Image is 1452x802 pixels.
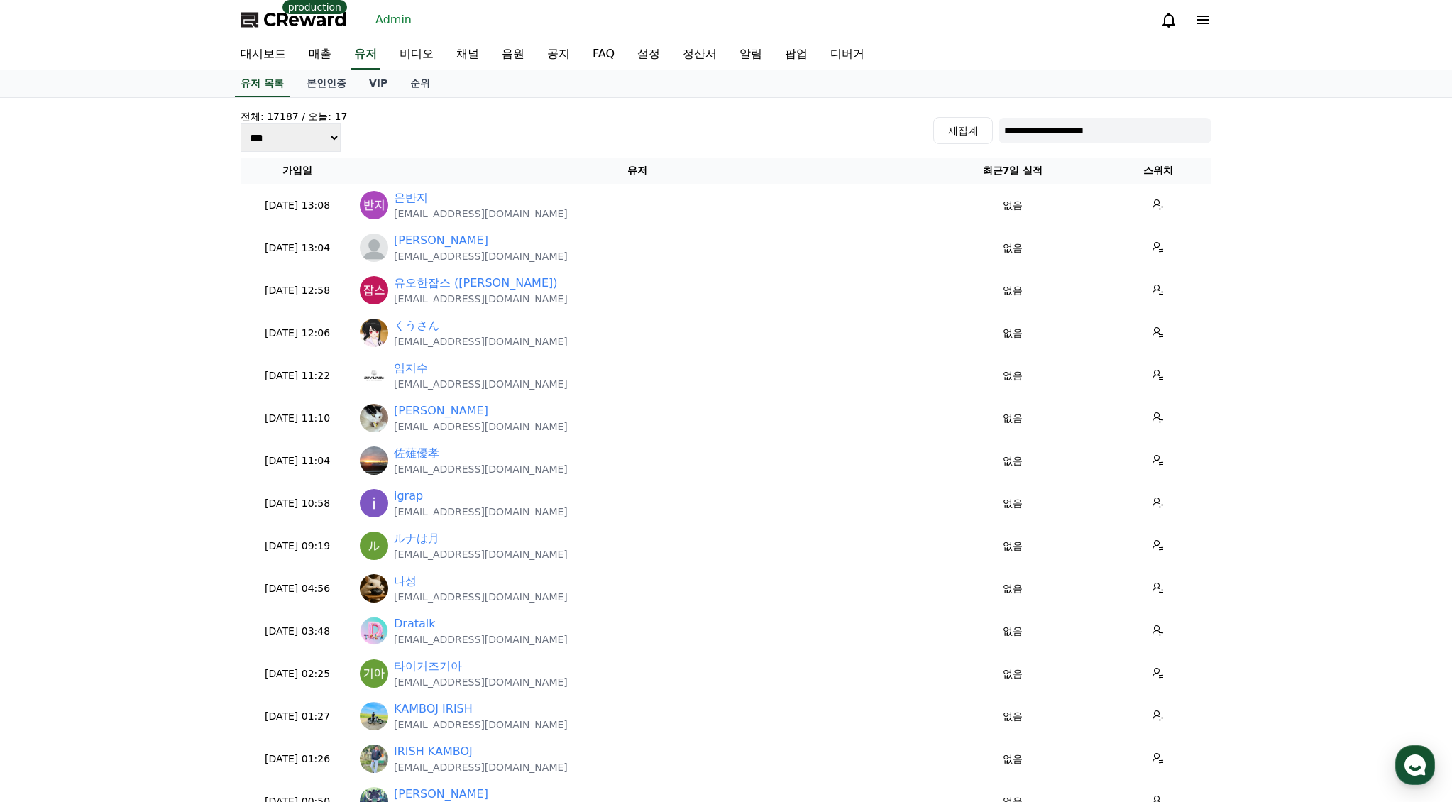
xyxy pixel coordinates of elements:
img: https://lh3.googleusercontent.com/a/ACg8ocI1z7evrlhg3Oz4y0BO-gf6RbA5L0u3vVzowEXI9vIZZOnsjEye=s96-c [360,404,388,432]
p: [EMAIL_ADDRESS][DOMAIN_NAME] [394,419,568,434]
p: 없음 [926,496,1099,511]
p: 없음 [926,454,1099,468]
a: 타이거즈기아 [394,658,462,675]
a: 대시보드 [229,40,297,70]
p: [DATE] 01:27 [246,709,348,724]
a: ルナは月 [394,530,439,547]
p: [EMAIL_ADDRESS][DOMAIN_NAME] [394,292,568,306]
p: 없음 [926,411,1099,426]
p: [DATE] 11:22 [246,368,348,383]
th: 스위치 [1105,158,1211,184]
span: 홈 [45,471,53,483]
p: [DATE] 13:08 [246,198,348,213]
a: Dratalk [394,615,436,632]
a: 음원 [490,40,536,70]
a: [PERSON_NAME] [394,402,488,419]
a: 순위 [399,70,441,97]
th: 가입일 [241,158,354,184]
a: 유저 [351,40,380,70]
p: [DATE] 03:48 [246,624,348,639]
p: 없음 [926,326,1099,341]
p: 없음 [926,198,1099,213]
p: [EMAIL_ADDRESS][DOMAIN_NAME] [394,462,568,476]
img: https://lh3.googleusercontent.com/a/ACg8ocKu0h6B2lafs2G4sQSX1nP3j_KmvRCbH8C2FIbdrX4vwG9HBg=s96-c [360,489,388,517]
a: くうさん [394,317,439,334]
p: 없음 [926,624,1099,639]
a: 본인인증 [295,70,358,97]
a: 비디오 [388,40,445,70]
p: 없음 [926,709,1099,724]
span: 설정 [219,471,236,483]
a: Admin [370,9,417,31]
a: 매출 [297,40,343,70]
p: 없음 [926,666,1099,681]
img: https://cdn.creward.net/profile/user/YY09Sep 11, 2025045713_f0732a2249a2dd8115aeb866178828ae56e72... [360,574,388,603]
p: [EMAIL_ADDRESS][DOMAIN_NAME] [394,718,568,732]
img: https://lh3.googleusercontent.com/a/ACg8ocJ4zML9K1wBwoYRvjCTZ_8pFVsho7AS7D4ix9sqwbQ_XDzN__gC=s96-c [360,702,388,730]
p: [DATE] 12:06 [246,326,348,341]
a: FAQ [581,40,626,70]
a: 팝업 [774,40,819,70]
img: https://lh3.googleusercontent.com/a/ACg8ocJIYeo6KbqufiBbjYqyDwVkqoleNNO8d7I6x_uAo-QxKEOgAA=s96-c [360,532,388,560]
p: [EMAIL_ADDRESS][DOMAIN_NAME] [394,632,568,647]
a: 디버거 [819,40,876,70]
a: 정산서 [671,40,728,70]
h4: 전체: 17187 / 오늘: 17 [241,109,347,123]
a: igrap [394,488,423,505]
a: 임지수 [394,360,428,377]
a: 홈 [4,450,94,485]
p: [DATE] 11:10 [246,411,348,426]
p: [DATE] 02:25 [246,666,348,681]
a: KAMBOJ IRISH [394,701,473,718]
p: 없음 [926,539,1099,554]
img: https://cdn.creward.net/profile/user/YY09Sep 11, 2025035029_7ed4ecf86b3e4cc491739f4ef55d156841352... [360,617,388,645]
p: [EMAIL_ADDRESS][DOMAIN_NAME] [394,249,568,263]
img: https://lh3.googleusercontent.com/a/ACg8ocLby83Pi37tgjR2ArjOlpFdffV9pU6e_93eHTQMwJLljgI01dui=s96-c [360,319,388,347]
p: 없음 [926,241,1099,256]
p: [EMAIL_ADDRESS][DOMAIN_NAME] [394,547,568,561]
th: 최근7일 실적 [920,158,1105,184]
p: 없음 [926,581,1099,596]
p: [EMAIL_ADDRESS][DOMAIN_NAME] [394,590,568,604]
p: [DATE] 09:19 [246,539,348,554]
p: [DATE] 13:04 [246,241,348,256]
p: [DATE] 04:56 [246,581,348,596]
p: [EMAIL_ADDRESS][DOMAIN_NAME] [394,207,568,221]
p: [EMAIL_ADDRESS][DOMAIN_NAME] [394,760,568,774]
a: 공지 [536,40,581,70]
a: [PERSON_NAME] [394,232,488,249]
p: [DATE] 12:58 [246,283,348,298]
a: 유저 목록 [235,70,290,97]
p: [DATE] 10:58 [246,496,348,511]
th: 유저 [354,158,920,184]
img: https://lh3.googleusercontent.com/a/ACg8ocIYmB5QBttbCO0JN5r2QHyFa5uY_YpaQ8cxrBEQfraDHDTpqAjU=s96-c [360,446,388,475]
a: VIP [358,70,399,97]
img: https://lh3.googleusercontent.com/a/ACg8ocLT99yhweEz4JkJYoksjmp3avwjSisIAh8ifC-trE_wEIpwYFBA=s96-c [360,745,388,773]
a: 알림 [728,40,774,70]
a: 은반지 [394,189,428,207]
a: 설정 [183,450,273,485]
p: [EMAIL_ADDRESS][DOMAIN_NAME] [394,505,568,519]
img: https://lh3.googleusercontent.com/a/ACg8ocJ1HzoidvR5UTtZuhQUJLwCj7SL0chgFriuyUKeKUJ5UqwuJg=s96-c [360,191,388,219]
span: 대화 [130,472,147,483]
p: [EMAIL_ADDRESS][DOMAIN_NAME] [394,675,568,689]
img: https://lh3.googleusercontent.com/a/ACg8ocLMYBslPgXJjkxnRyDconef2twLjaxz-IqR7eYaDV9JqX_Ilw=s96-c [360,659,388,688]
a: 佐薙優孝 [394,445,439,462]
p: 없음 [926,283,1099,298]
a: 유오한잡스 ([PERSON_NAME]) [394,275,557,292]
a: 나성 [394,573,417,590]
a: 채널 [445,40,490,70]
p: 없음 [926,368,1099,383]
p: [DATE] 11:04 [246,454,348,468]
a: CReward [241,9,347,31]
img: https://lh3.googleusercontent.com/a/ACg8ocKUDbBPzssG8WlLBdAHhiCDydmq_j5Av2QANRy0j5a8ubIwHcI=s96-c [360,361,388,390]
p: [EMAIL_ADDRESS][DOMAIN_NAME] [394,377,568,391]
a: IRISH KAMBOJ [394,743,473,760]
a: 대화 [94,450,183,485]
button: 재집계 [933,117,993,144]
img: profile_blank.webp [360,234,388,262]
p: [DATE] 01:26 [246,752,348,767]
p: 없음 [926,752,1099,767]
p: [EMAIL_ADDRESS][DOMAIN_NAME] [394,334,568,348]
img: https://lh3.googleusercontent.com/a/ACg8ocJBu9OfXmCzNr_zOyeuvTYTYplXcQh_h6ZEt2fAQLlCkK23hQ=s96-c [360,276,388,304]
